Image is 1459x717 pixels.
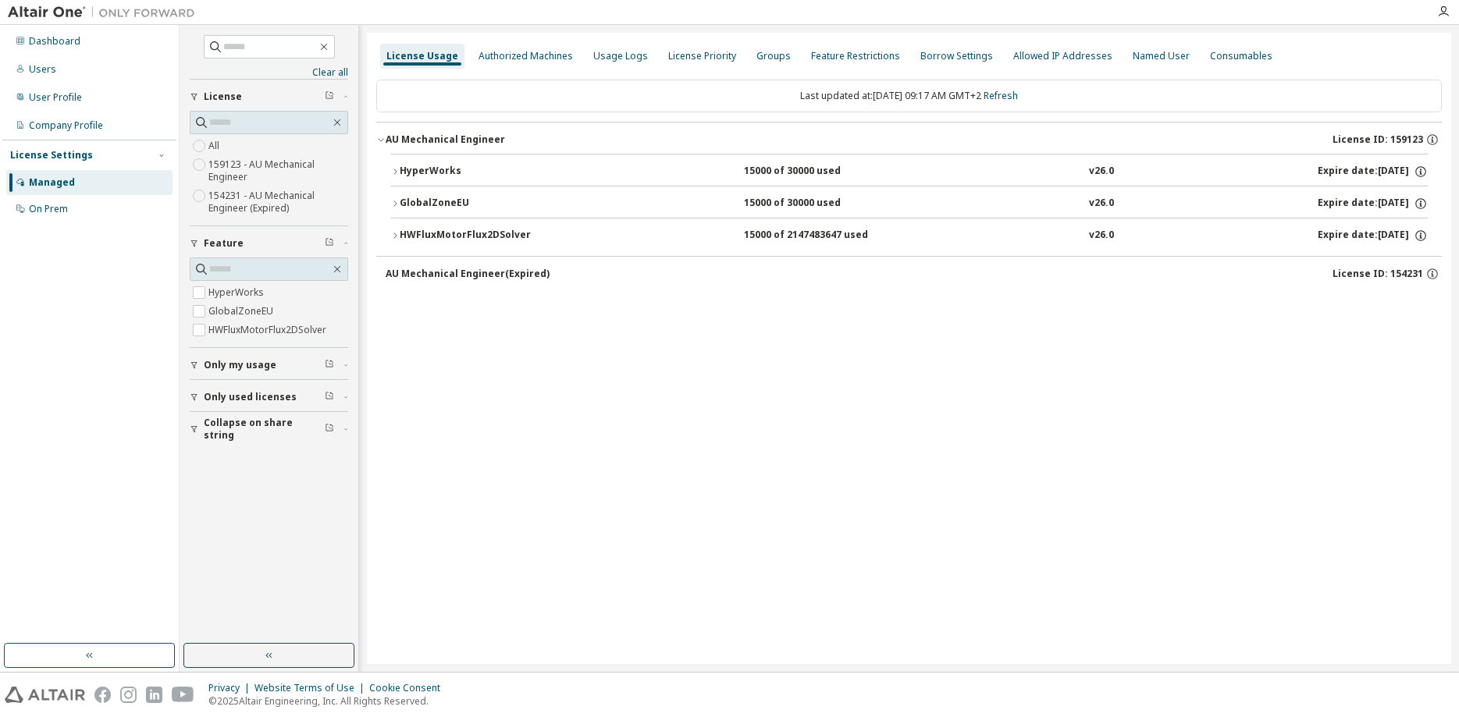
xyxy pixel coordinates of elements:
span: Clear filter [325,237,334,250]
label: HWFluxMotorFlux2DSolver [208,321,329,339]
button: AU Mechanical EngineerLicense ID: 159123 [376,122,1442,157]
div: Expire date: [DATE] [1318,229,1428,243]
label: All [208,137,222,155]
div: Groups [756,50,791,62]
div: On Prem [29,203,68,215]
span: Clear filter [325,423,334,435]
div: AU Mechanical Engineer [386,133,505,146]
div: Users [29,63,56,76]
span: Feature [204,237,244,250]
span: Only my usage [204,359,276,371]
button: Feature [190,226,348,261]
img: youtube.svg [172,687,194,703]
div: v26.0 [1089,229,1114,243]
div: 15000 of 30000 used [744,165,884,179]
span: Clear filter [325,391,334,403]
a: Clear all [190,66,348,79]
p: © 2025 Altair Engineering, Inc. All Rights Reserved. [208,694,450,708]
div: Cookie Consent [369,682,450,694]
div: Consumables [1210,50,1272,62]
div: Named User [1133,50,1190,62]
span: License ID: 159123 [1333,133,1423,146]
img: instagram.svg [120,687,137,703]
img: Altair One [8,5,203,20]
button: License [190,80,348,114]
button: Only my usage [190,348,348,382]
label: 154231 - AU Mechanical Engineer (Expired) [208,186,348,218]
div: v26.0 [1089,165,1114,179]
span: Clear filter [325,359,334,371]
div: Dashboard [29,35,80,48]
div: 15000 of 30000 used [744,197,884,211]
div: License Usage [386,50,458,62]
div: Expire date: [DATE] [1318,165,1428,179]
div: v26.0 [1089,197,1114,211]
label: HyperWorks [208,283,267,302]
div: Expire date: [DATE] [1318,197,1428,211]
button: GlobalZoneEU15000 of 30000 usedv26.0Expire date:[DATE] [390,186,1428,221]
button: AU Mechanical Engineer(Expired)License ID: 154231 [386,257,1442,291]
div: User Profile [29,91,82,104]
div: License Settings [10,149,93,162]
div: Company Profile [29,119,103,132]
button: HWFluxMotorFlux2DSolver15000 of 2147483647 usedv26.0Expire date:[DATE] [390,218,1428,253]
div: Managed [29,176,75,189]
span: License [204,91,242,103]
img: altair_logo.svg [5,687,85,703]
label: GlobalZoneEU [208,302,276,321]
img: facebook.svg [94,687,111,703]
span: Clear filter [325,91,334,103]
div: Authorized Machines [479,50,573,62]
span: Collapse on share string [204,417,325,442]
div: License Priority [668,50,736,62]
span: Only used licenses [204,391,297,403]
button: Collapse on share string [190,412,348,446]
div: GlobalZoneEU [400,197,540,211]
button: Only used licenses [190,380,348,414]
img: linkedin.svg [146,687,162,703]
div: 15000 of 2147483647 used [744,229,884,243]
label: 159123 - AU Mechanical Engineer [208,155,348,186]
div: Feature Restrictions [811,50,900,62]
div: AU Mechanical Engineer (Expired) [386,268,550,280]
div: HyperWorks [400,165,540,179]
div: Privacy [208,682,254,694]
div: Website Terms of Use [254,682,369,694]
a: Refresh [984,89,1018,102]
div: Allowed IP Addresses [1013,50,1112,62]
span: License ID: 154231 [1333,268,1423,280]
div: Borrow Settings [920,50,993,62]
div: Last updated at: [DATE] 09:17 AM GMT+2 [376,80,1442,112]
div: Usage Logs [593,50,648,62]
button: HyperWorks15000 of 30000 usedv26.0Expire date:[DATE] [390,154,1428,189]
div: HWFluxMotorFlux2DSolver [400,229,540,243]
